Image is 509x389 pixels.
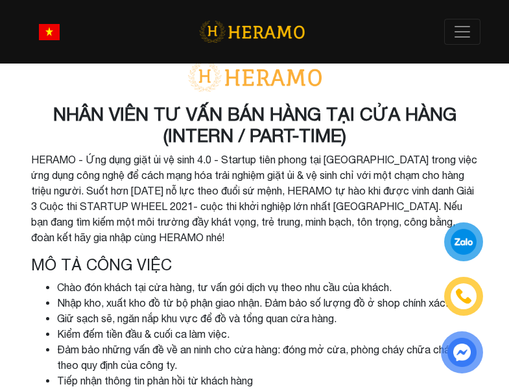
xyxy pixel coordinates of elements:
li: Kiểm đếm tiền đầu & cuối ca làm việc. [57,326,479,342]
li: Nhập kho, xuất kho đồ từ bộ phận giao nhận. Đảm bảo số lượng đồ ở shop chính xác. [57,295,479,311]
p: HERAMO - Ứng dụng giặt ủi vệ sinh 4.0 - Startup tiên phong tại [GEOGRAPHIC_DATA] trong việc ứng d... [31,152,479,245]
h3: NHÂN VIÊN TƯ VẤN BÁN HÀNG TẠI CỬA HÀNG (INTERN / PART-TIME) [31,103,479,147]
img: logo [199,19,305,45]
img: phone-icon [454,287,473,306]
li: Giữ sạch sẽ, ngăn nắp khu vực để đồ và tổng quan cửa hàng. [57,311,479,326]
li: Tiếp nhận thông tin phản hồi từ khách hàng [57,373,479,388]
a: phone-icon [446,279,481,314]
li: Đảm bảo những vấn đề về an ninh cho cửa hàng: đóng mở cửa, phòng cháy chữa cháy,... theo quy định... [57,342,479,373]
img: logo-with-text.png [183,62,326,93]
li: Chào đón khách tại cửa hàng, tư vấn gói dịch vụ theo nhu cầu của khách. [57,279,479,295]
img: vn-flag.png [39,24,60,40]
h4: Mô tả công việc [31,255,479,274]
